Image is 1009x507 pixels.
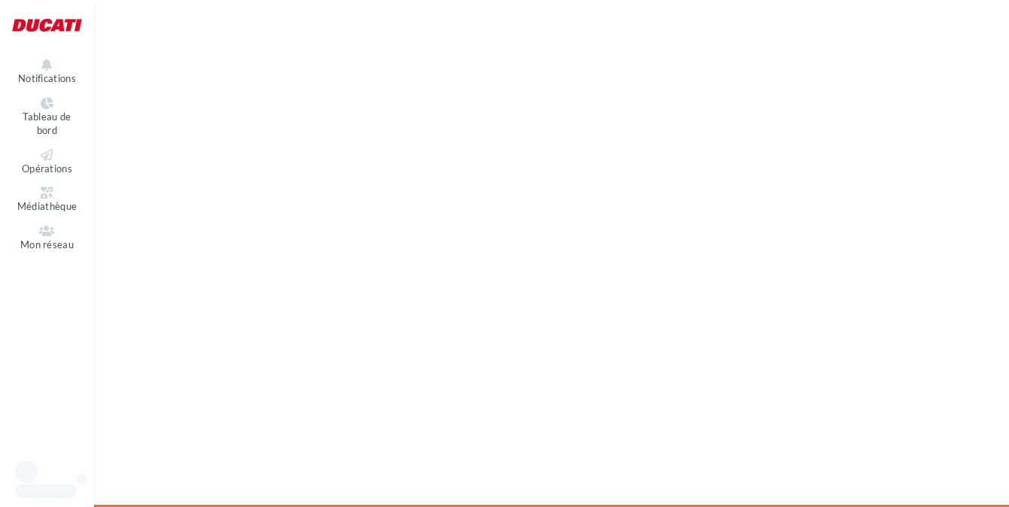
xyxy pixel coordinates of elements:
[12,184,82,216] a: Médiathèque
[12,94,82,140] a: Tableau de bord
[20,238,74,250] span: Mon réseau
[17,200,77,212] span: Médiathèque
[12,146,82,178] a: Opérations
[22,162,72,175] span: Opérations
[23,111,71,137] span: Tableau de bord
[18,72,76,84] span: Notifications
[12,222,82,254] a: Mon réseau
[12,56,82,88] button: Notifications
